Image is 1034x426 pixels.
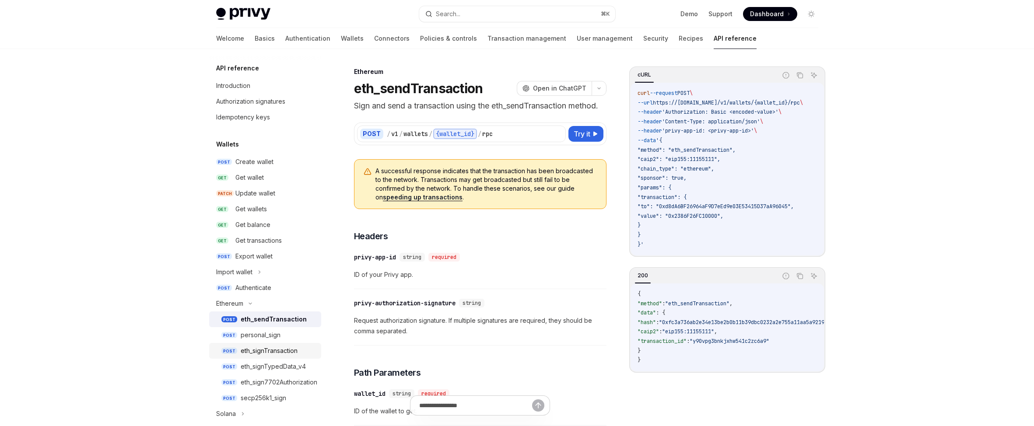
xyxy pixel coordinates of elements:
[780,70,792,81] button: Report incorrect code
[659,319,867,326] span: "0xfc3a736ab2e34e13be2b0b11b39dbc0232a2e755a11aa5a9219890d3b2c6c7d8"
[209,185,321,201] a: PATCHUpdate wallet
[638,165,714,172] span: "chain_type": "ethereum",
[638,231,641,238] span: }
[209,343,321,359] a: POSTeth_signTransaction
[714,328,717,335] span: ,
[638,356,641,363] span: }
[638,213,723,220] span: "value": "0x2386F26FC10000",
[653,99,800,106] span: https://[DOMAIN_NAME]/v1/wallets/{wallet_id}/rpc
[533,84,586,93] span: Open in ChatGPT
[760,118,763,125] span: \
[568,126,603,142] button: Try it
[360,129,383,139] div: POST
[375,167,597,202] span: A successful response indicates that the transaction has been broadcasted to the network. Transac...
[216,8,270,20] img: light logo
[532,399,544,412] button: Send message
[241,393,286,403] div: secp256k1_sign
[354,389,386,398] div: wallet_id
[638,184,671,191] span: "params": {
[209,359,321,374] a: POSTeth_signTypedData_v4
[750,10,784,18] span: Dashboard
[216,28,244,49] a: Welcome
[656,309,665,316] span: : {
[221,332,237,339] span: POST
[354,315,606,336] span: Request authorization signature. If multiple signatures are required, they should be comma separa...
[235,251,273,262] div: Export wallet
[354,100,606,112] p: Sign and send a transaction using the eth_sendTransaction method.
[487,28,566,49] a: Transaction management
[680,10,698,18] a: Demo
[235,220,270,230] div: Get balance
[662,328,714,335] span: "eip155:11155111"
[754,127,757,134] span: \
[216,206,228,213] span: GET
[235,157,273,167] div: Create wallet
[354,367,421,379] span: Path Parameters
[638,175,687,182] span: "sponsor": true,
[403,129,428,138] div: wallets
[638,90,650,97] span: curl
[221,363,237,370] span: POST
[433,129,477,139] div: {wallet_id}
[216,63,259,73] h5: API reference
[643,28,668,49] a: Security
[714,28,757,49] a: API reference
[354,230,388,242] span: Headers
[794,270,806,282] button: Copy the contents from the code block
[241,346,298,356] div: eth_signTransaction
[804,7,818,21] button: Toggle dark mode
[209,233,321,248] a: GETGet transactions
[216,285,232,291] span: POST
[241,330,280,340] div: personal_sign
[638,108,662,115] span: --header
[354,80,483,96] h1: eth_sendTransaction
[638,118,662,125] span: --header
[221,348,237,354] span: POST
[638,290,641,297] span: {
[638,347,641,354] span: }
[601,10,610,17] span: ⌘ K
[209,170,321,185] a: GETGet wallet
[216,112,270,122] div: Idempotency keys
[687,338,690,345] span: :
[662,108,778,115] span: 'Authorization: Basic <encoded-value>'
[690,90,693,97] span: \
[209,327,321,343] a: POSTpersonal_sign
[463,300,481,307] span: string
[216,253,232,260] span: POST
[662,300,665,307] span: :
[478,129,481,138] div: /
[743,7,797,21] a: Dashboard
[419,6,615,22] button: Search...⌘K
[209,78,321,94] a: Introduction
[420,28,477,49] a: Policies & controls
[780,270,792,282] button: Report incorrect code
[638,137,656,144] span: --data
[241,377,317,388] div: eth_sign7702Authorization
[383,193,463,201] a: speeding up transactions
[221,379,237,386] span: POST
[216,190,234,197] span: PATCH
[241,314,307,325] div: eth_sendTransaction
[209,94,321,109] a: Authorization signatures
[216,409,236,419] div: Solana
[482,129,493,138] div: rpc
[399,129,403,138] div: /
[635,270,651,281] div: 200
[656,319,659,326] span: :
[216,298,243,309] div: Ethereum
[638,127,662,134] span: --header
[391,129,398,138] div: v1
[690,338,769,345] span: "y90vpg3bnkjxhw541c2zc6a9"
[708,10,733,18] a: Support
[393,390,411,397] span: string
[517,81,592,96] button: Open in ChatGPT
[650,90,677,97] span: --request
[216,175,228,181] span: GET
[387,129,390,138] div: /
[638,203,794,210] span: "to": "0xd8dA6BF26964aF9D7eEd9e03E53415D37aA96045",
[209,374,321,390] a: POSTeth_sign7702Authorization
[436,9,460,19] div: Search...
[216,80,250,91] div: Introduction
[209,248,321,264] a: POSTExport wallet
